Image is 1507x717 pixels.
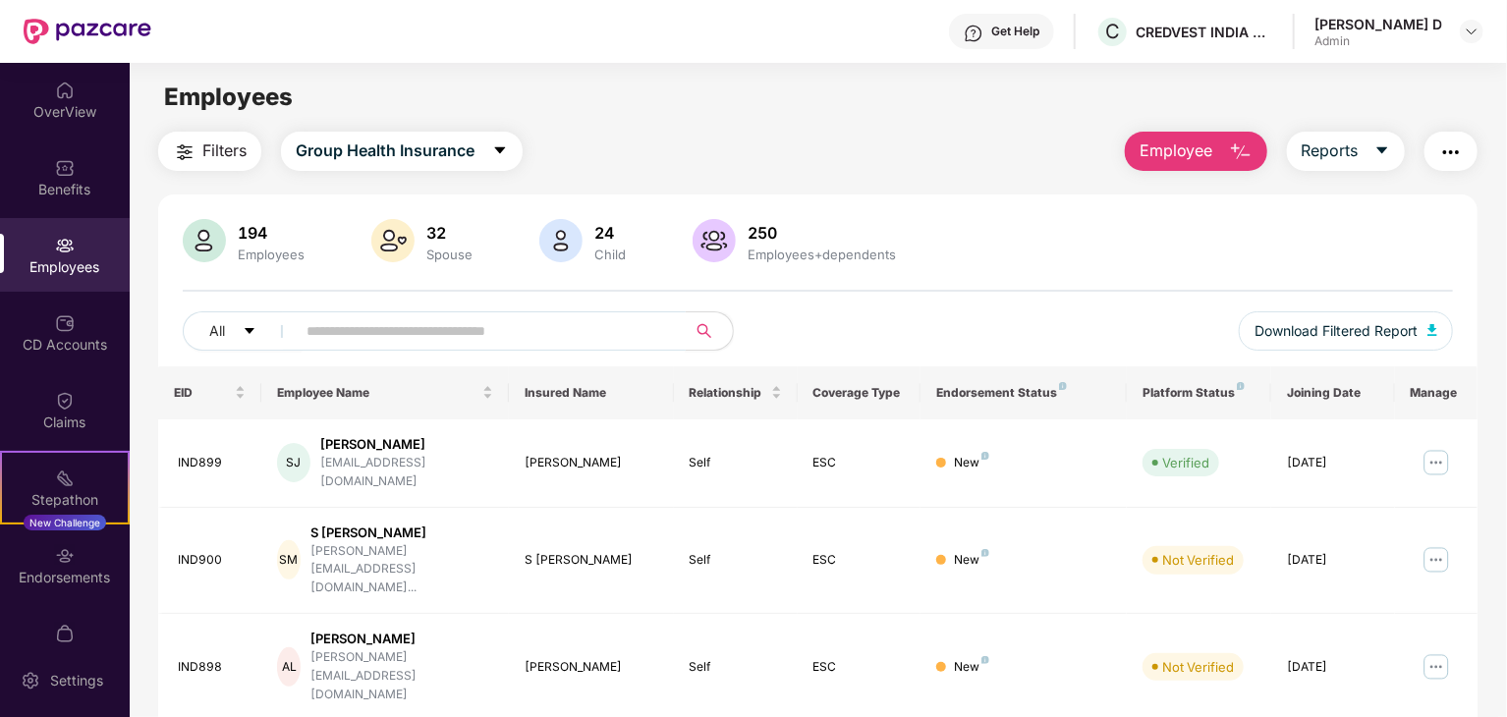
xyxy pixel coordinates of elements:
th: EID [158,366,261,419]
img: svg+xml;base64,PHN2ZyB4bWxucz0iaHR0cDovL3d3dy53My5vcmcvMjAwMC9zdmciIHhtbG5zOnhsaW5rPSJodHRwOi8vd3... [371,219,415,262]
img: svg+xml;base64,PHN2ZyBpZD0iSG9tZSIgeG1sbnM9Imh0dHA6Ly93d3cudzMub3JnLzIwMDAvc3ZnIiB3aWR0aD0iMjAiIG... [55,81,75,100]
span: Employee [1140,138,1213,163]
button: Allcaret-down [183,311,303,351]
img: svg+xml;base64,PHN2ZyB4bWxucz0iaHR0cDovL3d3dy53My5vcmcvMjAwMC9zdmciIHdpZHRoPSI4IiBoZWlnaHQ9IjgiIH... [981,549,989,557]
div: CREDVEST INDIA PRIVATE LIMITED [1136,23,1273,41]
span: Employees [164,83,293,111]
span: Download Filtered Report [1255,320,1418,342]
div: IND899 [178,454,246,472]
img: svg+xml;base64,PHN2ZyBpZD0iU2V0dGluZy0yMHgyMCIgeG1sbnM9Imh0dHA6Ly93d3cudzMub3JnLzIwMDAvc3ZnIiB3aW... [21,671,40,690]
img: manageButton [1421,651,1452,683]
img: svg+xml;base64,PHN2ZyB4bWxucz0iaHR0cDovL3d3dy53My5vcmcvMjAwMC9zdmciIHhtbG5zOnhsaW5rPSJodHRwOi8vd3... [693,219,736,262]
div: Admin [1314,33,1442,49]
div: ESC [813,454,906,472]
img: svg+xml;base64,PHN2ZyBpZD0iQmVuZWZpdHMiIHhtbG5zPSJodHRwOi8vd3d3LnczLm9yZy8yMDAwL3N2ZyIgd2lkdGg9Ij... [55,158,75,178]
img: svg+xml;base64,PHN2ZyB4bWxucz0iaHR0cDovL3d3dy53My5vcmcvMjAwMC9zdmciIHdpZHRoPSI4IiBoZWlnaHQ9IjgiIH... [981,452,989,460]
div: Endorsement Status [936,385,1111,401]
div: Employees [234,247,308,262]
img: svg+xml;base64,PHN2ZyB4bWxucz0iaHR0cDovL3d3dy53My5vcmcvMjAwMC9zdmciIHdpZHRoPSI4IiBoZWlnaHQ9IjgiIH... [981,656,989,664]
div: Verified [1162,453,1209,472]
img: svg+xml;base64,PHN2ZyB4bWxucz0iaHR0cDovL3d3dy53My5vcmcvMjAwMC9zdmciIHhtbG5zOnhsaW5rPSJodHRwOi8vd3... [539,219,583,262]
div: [PERSON_NAME] D [1314,15,1442,33]
img: svg+xml;base64,PHN2ZyB4bWxucz0iaHR0cDovL3d3dy53My5vcmcvMjAwMC9zdmciIHdpZHRoPSIyNCIgaGVpZ2h0PSIyNC... [173,140,196,164]
div: Spouse [422,247,476,262]
th: Manage [1395,366,1478,419]
div: 24 [590,223,630,243]
img: svg+xml;base64,PHN2ZyB4bWxucz0iaHR0cDovL3d3dy53My5vcmcvMjAwMC9zdmciIHdpZHRoPSI4IiBoZWlnaHQ9IjgiIH... [1237,382,1245,390]
div: Employees+dependents [744,247,900,262]
img: svg+xml;base64,PHN2ZyB4bWxucz0iaHR0cDovL3d3dy53My5vcmcvMjAwMC9zdmciIHhtbG5zOnhsaW5rPSJodHRwOi8vd3... [183,219,226,262]
button: Download Filtered Report [1239,311,1453,351]
div: SJ [277,443,310,482]
div: Self [690,658,782,677]
div: S [PERSON_NAME] [310,524,493,542]
div: 32 [422,223,476,243]
div: 194 [234,223,308,243]
div: IND900 [178,551,246,570]
img: New Pazcare Logo [24,19,151,44]
button: Employee [1125,132,1267,171]
div: SM [277,540,301,579]
div: Stepathon [2,490,128,510]
button: Filters [158,132,261,171]
div: [PERSON_NAME] [310,630,493,648]
img: svg+xml;base64,PHN2ZyBpZD0iRW5kb3JzZW1lbnRzIiB4bWxucz0iaHR0cDovL3d3dy53My5vcmcvMjAwMC9zdmciIHdpZH... [55,546,75,566]
img: svg+xml;base64,PHN2ZyBpZD0iRHJvcGRvd24tMzJ4MzIiIHhtbG5zPSJodHRwOi8vd3d3LnczLm9yZy8yMDAwL3N2ZyIgd2... [1464,24,1479,39]
div: [EMAIL_ADDRESS][DOMAIN_NAME] [320,454,493,491]
div: Self [690,454,782,472]
img: svg+xml;base64,PHN2ZyB4bWxucz0iaHR0cDovL3d3dy53My5vcmcvMjAwMC9zdmciIHdpZHRoPSIyNCIgaGVpZ2h0PSIyNC... [1439,140,1463,164]
th: Joining Date [1271,366,1395,419]
div: New Challenge [24,515,106,530]
span: All [209,320,225,342]
img: manageButton [1421,447,1452,478]
span: Group Health Insurance [296,138,474,163]
div: [DATE] [1287,454,1379,472]
img: svg+xml;base64,PHN2ZyBpZD0iQ0RfQWNjb3VudHMiIGRhdGEtbmFtZT0iQ0QgQWNjb3VudHMiIHhtbG5zPSJodHRwOi8vd3... [55,313,75,333]
div: Child [590,247,630,262]
div: Settings [44,671,109,690]
img: svg+xml;base64,PHN2ZyBpZD0iSGVscC0zMngzMiIgeG1sbnM9Imh0dHA6Ly93d3cudzMub3JnLzIwMDAvc3ZnIiB3aWR0aD... [964,24,983,43]
div: [DATE] [1287,658,1379,677]
button: Group Health Insurancecaret-down [281,132,523,171]
img: svg+xml;base64,PHN2ZyB4bWxucz0iaHR0cDovL3d3dy53My5vcmcvMjAwMC9zdmciIHhtbG5zOnhsaW5rPSJodHRwOi8vd3... [1229,140,1253,164]
span: search [685,323,723,339]
span: C [1105,20,1120,43]
span: Reports [1302,138,1359,163]
div: [PERSON_NAME] [320,435,493,454]
div: [PERSON_NAME][EMAIL_ADDRESS][DOMAIN_NAME] [310,648,493,704]
span: caret-down [1374,142,1390,160]
img: svg+xml;base64,PHN2ZyBpZD0iQ2xhaW0iIHhtbG5zPSJodHRwOi8vd3d3LnczLm9yZy8yMDAwL3N2ZyIgd2lkdGg9IjIwIi... [55,391,75,411]
div: [PERSON_NAME] [525,658,658,677]
div: 250 [744,223,900,243]
button: Reportscaret-down [1287,132,1405,171]
div: [PERSON_NAME][EMAIL_ADDRESS][DOMAIN_NAME]... [310,542,493,598]
th: Coverage Type [798,366,921,419]
div: New [954,454,989,472]
div: [DATE] [1287,551,1379,570]
img: manageButton [1421,544,1452,576]
img: svg+xml;base64,PHN2ZyB4bWxucz0iaHR0cDovL3d3dy53My5vcmcvMjAwMC9zdmciIHdpZHRoPSIyMSIgaGVpZ2h0PSIyMC... [55,469,75,488]
div: ESC [813,551,906,570]
div: New [954,658,989,677]
div: ESC [813,658,906,677]
img: svg+xml;base64,PHN2ZyBpZD0iRW1wbG95ZWVzIiB4bWxucz0iaHR0cDovL3d3dy53My5vcmcvMjAwMC9zdmciIHdpZHRoPS... [55,236,75,255]
div: Self [690,551,782,570]
div: Get Help [991,24,1039,39]
th: Relationship [674,366,798,419]
span: Filters [202,138,247,163]
div: S [PERSON_NAME] [525,551,658,570]
th: Insured Name [509,366,674,419]
button: search [685,311,734,351]
div: Not Verified [1162,657,1234,677]
th: Employee Name [261,366,509,419]
div: Platform Status [1143,385,1256,401]
img: svg+xml;base64,PHN2ZyB4bWxucz0iaHR0cDovL3d3dy53My5vcmcvMjAwMC9zdmciIHhtbG5zOnhsaW5rPSJodHRwOi8vd3... [1427,324,1437,336]
span: caret-down [243,324,256,340]
img: svg+xml;base64,PHN2ZyBpZD0iTXlfT3JkZXJzIiBkYXRhLW5hbWU9Ik15IE9yZGVycyIgeG1sbnM9Imh0dHA6Ly93d3cudz... [55,624,75,643]
img: svg+xml;base64,PHN2ZyB4bWxucz0iaHR0cDovL3d3dy53My5vcmcvMjAwMC9zdmciIHdpZHRoPSI4IiBoZWlnaHQ9IjgiIH... [1059,382,1067,390]
div: Not Verified [1162,550,1234,570]
div: New [954,551,989,570]
span: caret-down [492,142,508,160]
div: AL [277,647,301,687]
span: EID [174,385,231,401]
